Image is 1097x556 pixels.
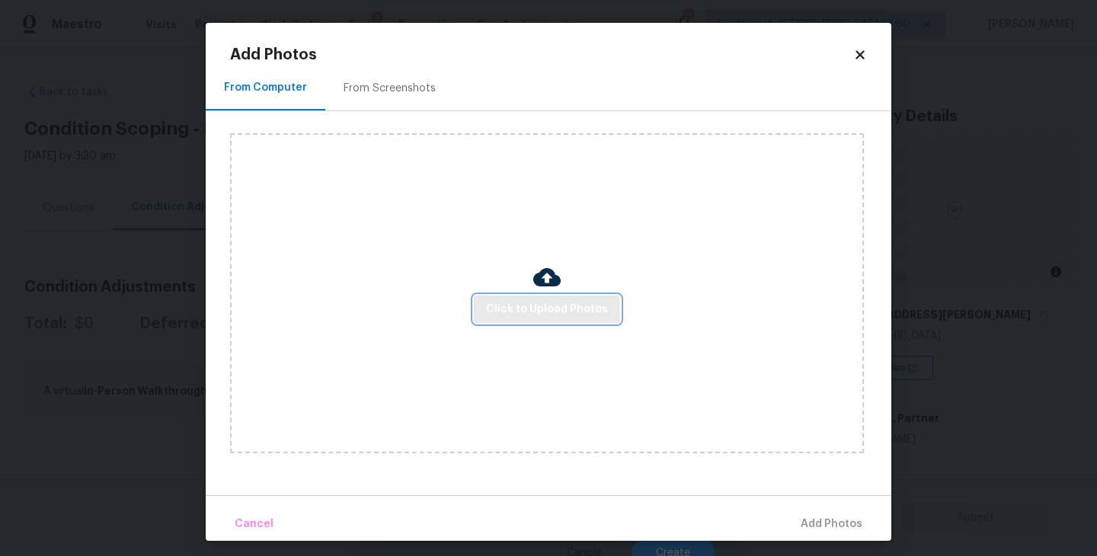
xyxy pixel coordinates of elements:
button: Cancel [229,508,280,541]
img: Cloud Upload Icon [533,264,561,291]
div: From Screenshots [344,81,436,96]
h2: Add Photos [230,47,853,62]
button: Click to Upload Photos [474,296,620,324]
span: Click to Upload Photos [486,300,608,319]
div: From Computer [224,80,307,95]
span: Cancel [235,515,273,534]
